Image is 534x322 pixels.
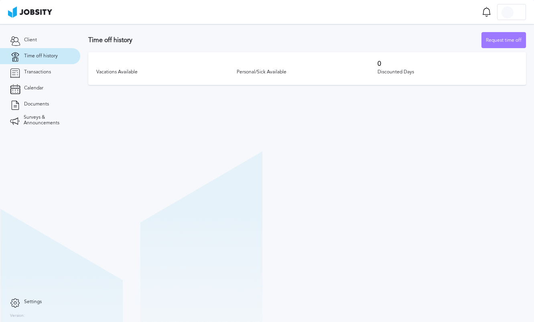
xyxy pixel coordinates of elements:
[482,32,526,49] div: Request time off
[88,36,481,44] h3: Time off history
[10,314,25,318] label: Version:
[24,101,49,107] span: Documents
[378,60,518,67] h3: 0
[24,115,70,126] span: Surveys & Announcements
[24,53,58,59] span: Time off history
[24,69,51,75] span: Transactions
[96,69,237,75] div: Vacations Available
[481,32,526,48] button: Request time off
[8,6,52,18] img: ab4bad089aa723f57921c736e9817d99.png
[378,69,518,75] div: Discounted Days
[237,69,377,75] div: Personal/Sick Available
[24,85,43,91] span: Calendar
[24,299,42,305] span: Settings
[24,37,37,43] span: Client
